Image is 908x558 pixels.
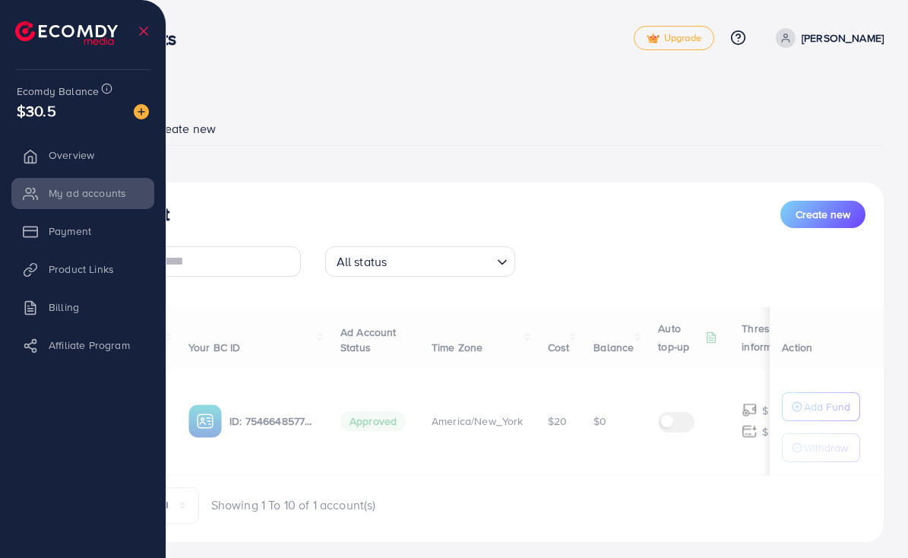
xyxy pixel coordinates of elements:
[334,251,391,273] span: All status
[647,33,701,44] span: Upgrade
[134,104,149,119] img: image
[15,21,118,45] img: logo
[647,33,660,44] img: tick
[325,246,515,277] div: Search for option
[634,26,714,50] a: tickUpgrade
[770,28,884,48] a: [PERSON_NAME]
[391,248,490,273] input: Search for option
[802,29,884,47] p: [PERSON_NAME]
[796,207,850,222] span: Create new
[17,100,56,122] span: $30.5
[17,84,99,99] span: Ecomdy Balance
[780,201,865,228] button: Create new
[152,120,216,138] span: Create new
